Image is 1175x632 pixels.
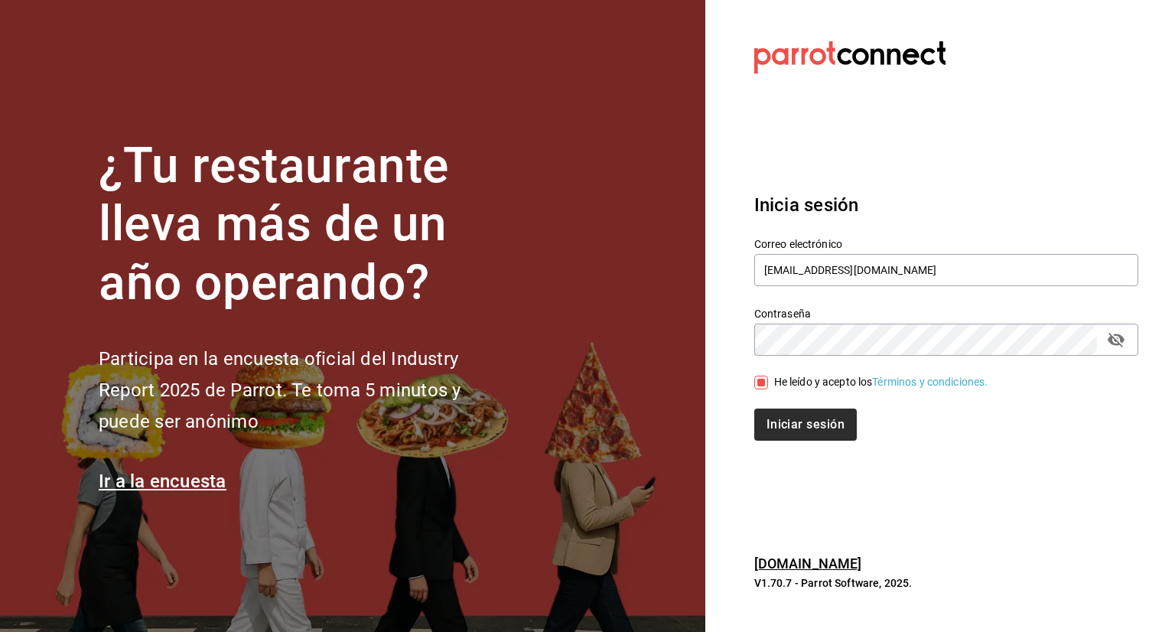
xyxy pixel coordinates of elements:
[99,471,226,492] a: Ir a la encuesta
[754,238,1138,249] label: Correo electrónico
[754,555,862,572] a: [DOMAIN_NAME]
[872,376,988,388] a: Términos y condiciones.
[754,575,1138,591] p: V1.70.7 - Parrot Software, 2025.
[754,409,857,441] button: Iniciar sesión
[754,191,1138,219] h3: Inicia sesión
[754,254,1138,286] input: Ingresa tu correo electrónico
[754,308,1138,318] label: Contraseña
[774,374,988,390] div: He leído y acepto los
[99,344,512,437] h2: Participa en la encuesta oficial del Industry Report 2025 de Parrot. Te toma 5 minutos y puede se...
[99,137,512,313] h1: ¿Tu restaurante lleva más de un año operando?
[1103,327,1129,353] button: passwordField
